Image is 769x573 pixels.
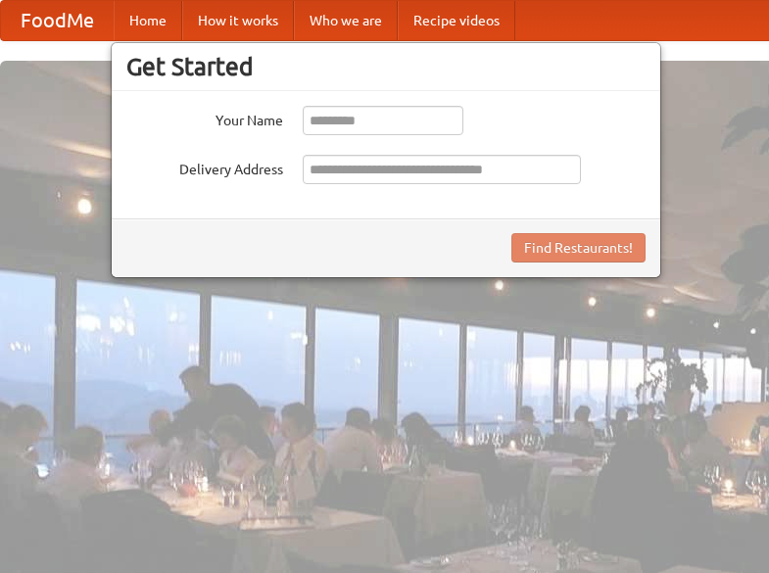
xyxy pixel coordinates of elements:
[182,1,294,40] a: How it works
[511,233,646,263] button: Find Restaurants!
[126,155,283,179] label: Delivery Address
[126,52,646,81] h3: Get Started
[398,1,515,40] a: Recipe videos
[126,106,283,130] label: Your Name
[114,1,182,40] a: Home
[294,1,398,40] a: Who we are
[1,1,114,40] a: FoodMe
